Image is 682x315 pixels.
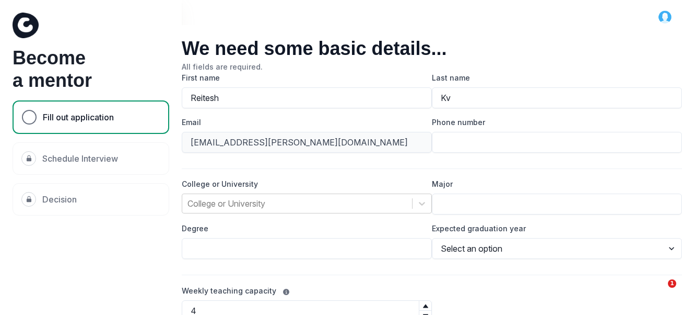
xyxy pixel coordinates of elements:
label: Last name [432,72,676,83]
iframe: Intercom live chat [646,279,672,305]
img: Curious Cardinals Logo [13,13,39,38]
label: Degree [182,223,426,234]
p: Decision [42,193,77,206]
p: Fill out application [43,111,114,123]
label: Weekly teaching capacity [182,285,276,296]
span: 1 [668,279,676,288]
div: Decision [13,183,169,216]
div: Schedule Interview [13,142,169,175]
button: profile picture [649,8,682,25]
p: Schedule Interview [42,152,118,165]
label: Phone number [432,117,676,128]
h1: Become a mentor [13,47,169,92]
div: Fill out application [13,100,169,134]
label: First name [182,72,426,83]
label: Major [432,178,676,189]
label: College or University [182,178,426,189]
h2: We need some basic details... [182,38,682,59]
p: All fields are required. [182,61,682,72]
label: Expected graduation year [432,223,676,234]
label: Email [182,117,426,128]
